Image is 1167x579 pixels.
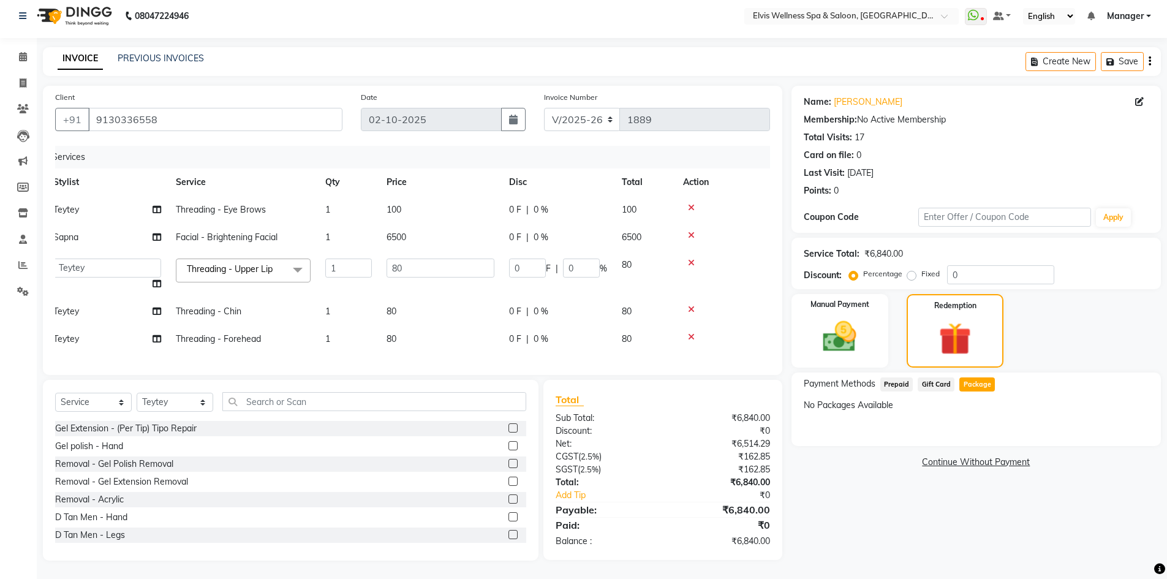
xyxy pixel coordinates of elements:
div: Total: [546,476,663,489]
div: No Packages Available [804,399,1149,412]
div: Services [47,146,770,168]
div: 17 [855,131,864,144]
div: ₹6,840.00 [864,248,903,260]
a: x [273,263,278,274]
span: Threading - Eye Brows [176,204,266,215]
span: 2.5% [581,452,599,461]
span: 1 [325,204,330,215]
div: ( ) [546,463,663,476]
span: 0 % [534,305,548,318]
div: [DATE] [847,167,874,180]
span: 80 [622,306,632,317]
div: Sub Total: [546,412,663,425]
span: | [526,305,529,318]
div: ₹0 [663,518,779,532]
div: 0 [856,149,861,162]
a: PREVIOUS INVOICES [118,53,204,64]
div: ( ) [546,450,663,463]
img: _cash.svg [812,317,867,356]
div: Payable: [546,502,663,517]
th: Action [676,168,761,196]
div: Last Visit: [804,167,845,180]
div: D Tan Men - Legs [55,529,125,542]
div: Discount: [546,425,663,437]
img: _gift.svg [929,319,981,359]
a: Add Tip [546,489,682,502]
th: Disc [502,168,614,196]
span: Facial - Brightening Facial [176,232,278,243]
div: Removal - Gel Extension Removal [55,475,188,488]
span: | [526,203,529,216]
span: 0 % [534,231,548,244]
span: | [526,231,529,244]
span: 100 [387,204,401,215]
div: Discount: [804,269,842,282]
div: No Active Membership [804,113,1149,126]
span: F [546,262,551,275]
th: Price [379,168,502,196]
div: ₹6,840.00 [663,412,779,425]
span: 0 F [509,231,521,244]
span: SGST [556,464,578,475]
label: Manual Payment [810,299,869,310]
div: ₹6,514.29 [663,437,779,450]
div: Points: [804,184,831,197]
span: 2.5% [580,464,599,474]
div: Net: [546,437,663,450]
div: ₹162.85 [663,463,779,476]
th: Total [614,168,676,196]
span: 0 F [509,333,521,346]
span: Teytey [53,204,79,215]
div: D Tan Men - Hand [55,511,127,524]
input: Search by Name/Mobile/Email/Code [88,108,342,131]
div: Removal - Acrylic [55,493,124,506]
div: ₹6,840.00 [663,535,779,548]
label: Fixed [921,268,940,279]
span: Gift Card [918,377,954,392]
div: Membership: [804,113,857,126]
button: Create New [1025,52,1096,71]
div: Total Visits: [804,131,852,144]
div: ₹0 [682,489,779,502]
div: Coupon Code [804,211,919,224]
span: 6500 [622,232,641,243]
span: 1 [325,306,330,317]
div: 0 [834,184,839,197]
div: ₹6,840.00 [663,476,779,489]
span: Threading - Chin [176,306,241,317]
div: Gel polish - Hand [55,440,123,453]
span: 1 [325,232,330,243]
button: Apply [1096,208,1131,227]
span: 0 % [534,203,548,216]
label: Redemption [934,300,976,311]
label: Invoice Number [544,92,597,103]
th: Service [168,168,318,196]
span: 80 [622,333,632,344]
span: 1 [325,333,330,344]
div: Paid: [546,518,663,532]
span: Prepaid [880,377,913,392]
div: Gel Extension - (Per Tip) Tipo Repair [55,422,197,435]
span: 100 [622,204,636,215]
div: ₹0 [663,425,779,437]
span: Threading - Upper Lip [187,263,273,274]
span: Teytey [53,333,79,344]
span: | [556,262,558,275]
th: Stylist [46,168,168,196]
span: Package [959,377,995,392]
a: INVOICE [58,48,103,70]
a: Continue Without Payment [794,456,1158,469]
span: 80 [387,306,396,317]
input: Enter Offer / Coupon Code [918,208,1091,227]
span: Total [556,393,584,406]
div: Name: [804,96,831,108]
span: Threading - Forehead [176,333,261,344]
label: Date [361,92,377,103]
span: Sapna [53,232,78,243]
span: 0 F [509,305,521,318]
span: | [526,333,529,346]
span: 0 F [509,203,521,216]
div: ₹162.85 [663,450,779,463]
span: CGST [556,451,578,462]
div: Removal - Gel Polish Removal [55,458,173,471]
